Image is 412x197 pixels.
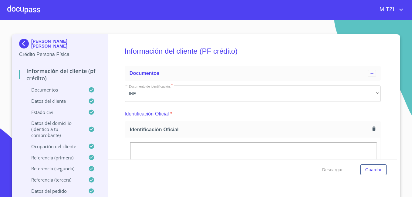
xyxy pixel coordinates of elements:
p: Referencia (primera) [19,155,88,161]
span: Identificación Oficial [130,126,370,133]
p: Referencia (tercera) [19,177,88,183]
span: Guardar [365,166,382,174]
p: Datos del domicilio (idéntico a tu comprobante) [19,120,88,138]
div: Documentos [125,66,381,81]
p: Crédito Persona Física [19,51,101,58]
p: Datos del cliente [19,98,88,104]
p: Identificación Oficial [125,110,169,118]
p: Documentos [19,87,88,93]
p: Ocupación del Cliente [19,143,88,149]
p: Estado Civil [19,109,88,115]
img: Docupass spot blue [19,39,31,48]
div: INE [125,85,381,102]
span: Documentos [130,71,159,76]
button: Descargar [320,164,345,175]
p: [PERSON_NAME] [PERSON_NAME] [31,39,101,48]
button: Guardar [360,164,387,175]
h5: Información del cliente (PF crédito) [125,39,381,64]
span: Descargar [322,166,343,174]
span: MITZI [375,5,397,15]
p: Referencia (segunda) [19,165,88,172]
p: Información del cliente (PF crédito) [19,67,101,82]
button: account of current user [375,5,405,15]
div: [PERSON_NAME] [PERSON_NAME] [19,39,101,51]
p: Datos del pedido [19,188,88,194]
